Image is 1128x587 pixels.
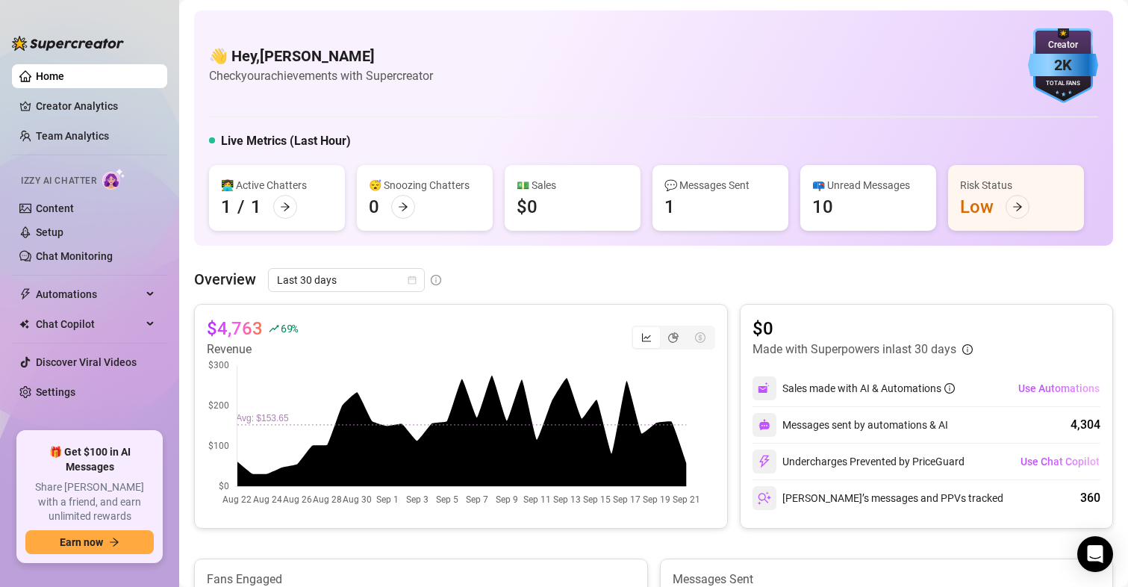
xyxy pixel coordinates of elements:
span: info-circle [944,383,955,394]
span: Use Chat Copilot [1021,456,1100,468]
span: line-chart [641,332,652,343]
span: arrow-right [280,202,290,212]
button: Use Automations [1018,376,1100,400]
a: Home [36,70,64,82]
div: 2K [1028,54,1098,77]
div: 💬 Messages Sent [664,177,776,193]
div: 10 [812,195,833,219]
span: Use Automations [1018,382,1100,394]
span: info-circle [431,275,441,285]
div: Messages sent by automations & AI [752,413,948,437]
div: Open Intercom Messenger [1077,536,1113,572]
span: Chat Copilot [36,312,142,336]
span: Earn now [60,536,103,548]
span: thunderbolt [19,288,31,300]
span: arrow-right [109,537,119,547]
span: Share [PERSON_NAME] with a friend, and earn unlimited rewards [25,480,154,524]
span: arrow-right [398,202,408,212]
button: Use Chat Copilot [1020,450,1100,473]
article: Made with Superpowers in last 30 days [752,341,956,358]
a: Settings [36,386,75,398]
div: 👩‍💻 Active Chatters [221,177,333,193]
div: 📪 Unread Messages [812,177,924,193]
button: Earn nowarrow-right [25,530,154,554]
div: 1 [221,195,231,219]
img: logo-BBDzfeDw.svg [12,36,124,51]
div: 360 [1080,489,1100,507]
h4: 👋 Hey, [PERSON_NAME] [209,46,433,66]
span: dollar-circle [695,332,705,343]
a: Chat Monitoring [36,250,113,262]
article: $0 [752,317,973,341]
span: Automations [36,282,142,306]
div: $0 [517,195,537,219]
img: blue-badge-DgoSNQY1.svg [1028,28,1098,103]
img: svg%3e [758,491,771,505]
span: arrow-right [1012,202,1023,212]
div: Undercharges Prevented by PriceGuard [752,450,965,473]
h5: Live Metrics (Last Hour) [221,132,351,150]
div: segmented control [632,326,715,350]
article: Overview [194,268,256,291]
div: 1 [251,195,261,219]
div: Total Fans [1028,79,1098,89]
a: Team Analytics [36,130,109,142]
div: Creator [1028,38,1098,52]
span: info-circle [962,344,973,355]
div: [PERSON_NAME]’s messages and PPVs tracked [752,486,1003,510]
div: Risk Status [960,177,1072,193]
a: Creator Analytics [36,94,155,118]
img: svg%3e [758,419,770,431]
img: Chat Copilot [19,319,29,329]
img: AI Chatter [102,168,125,190]
span: pie-chart [668,332,679,343]
a: Discover Viral Videos [36,356,137,368]
img: svg%3e [758,455,771,468]
div: Sales made with AI & Automations [782,380,955,397]
span: Izzy AI Chatter [21,174,96,188]
a: Content [36,202,74,214]
span: 69 % [281,321,298,335]
article: Check your achievements with Supercreator [209,66,433,85]
span: rise [269,323,279,334]
div: 0 [369,195,379,219]
article: Revenue [207,341,298,358]
span: calendar [408,276,417,285]
div: 4,304 [1071,416,1100,434]
div: 💵 Sales [517,177,629,193]
img: svg%3e [758,382,771,395]
div: 😴 Snoozing Chatters [369,177,481,193]
a: Setup [36,226,63,238]
article: $4,763 [207,317,263,341]
span: 🎁 Get $100 in AI Messages [25,445,154,474]
span: Last 30 days [277,269,416,291]
div: 1 [664,195,675,219]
